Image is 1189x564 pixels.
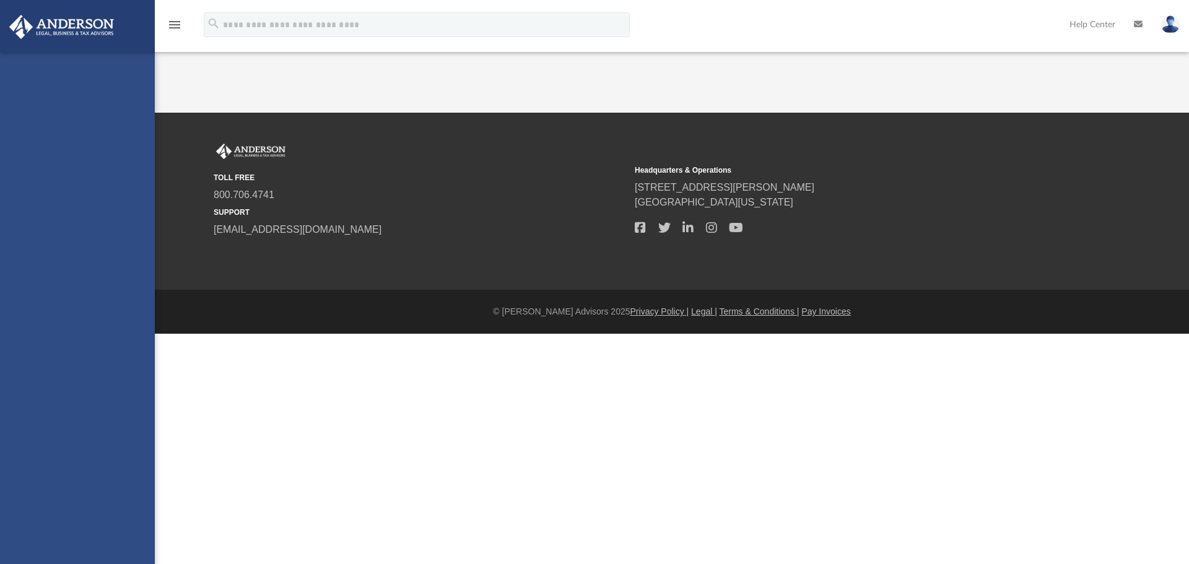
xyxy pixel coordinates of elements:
a: [GEOGRAPHIC_DATA][US_STATE] [635,197,793,207]
i: menu [167,17,182,32]
img: Anderson Advisors Platinum Portal [214,144,288,160]
a: Terms & Conditions | [720,306,799,316]
a: Privacy Policy | [630,306,689,316]
i: search [207,17,220,30]
a: menu [167,24,182,32]
img: User Pic [1161,15,1180,33]
a: Legal | [691,306,717,316]
a: [STREET_ADDRESS][PERSON_NAME] [635,182,814,193]
a: 800.706.4741 [214,189,274,200]
small: SUPPORT [214,207,626,218]
a: Pay Invoices [801,306,850,316]
a: [EMAIL_ADDRESS][DOMAIN_NAME] [214,224,381,235]
small: Headquarters & Operations [635,165,1047,176]
div: © [PERSON_NAME] Advisors 2025 [155,305,1189,318]
img: Anderson Advisors Platinum Portal [6,15,118,39]
small: TOLL FREE [214,172,626,183]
